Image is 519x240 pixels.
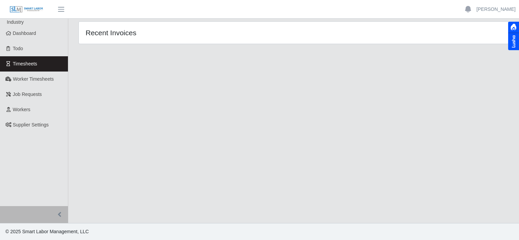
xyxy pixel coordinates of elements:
span: Worker Timesheets [13,76,54,82]
span: © 2025 Smart Labor Management, LLC [5,229,89,234]
span: Dashboard [13,31,36,36]
span: Job Requests [13,92,42,97]
span: Industry [7,19,24,25]
span: Workers [13,107,31,112]
span: Todo [13,46,23,51]
span: Timesheets [13,61,37,66]
img: SLM Logo [10,6,43,13]
span: Supplier Settings [13,122,49,127]
h4: Recent Invoices [86,28,253,37]
a: [PERSON_NAME] [477,6,516,13]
